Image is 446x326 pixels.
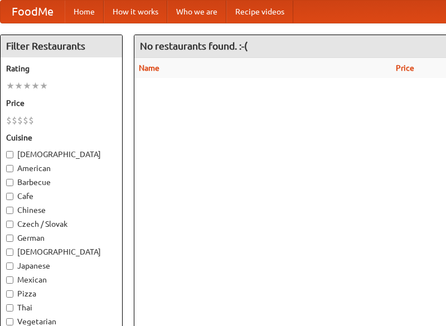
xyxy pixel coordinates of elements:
label: German [6,232,117,244]
label: Pizza [6,288,117,299]
label: Cafe [6,191,117,202]
input: Thai [6,304,13,312]
label: [DEMOGRAPHIC_DATA] [6,149,117,160]
label: [DEMOGRAPHIC_DATA] [6,246,117,257]
li: $ [12,114,17,126]
li: $ [6,114,12,126]
a: Who we are [167,1,226,23]
li: ★ [40,80,48,92]
ng-pluralize: No restaurants found. :-( [140,41,248,51]
label: Mexican [6,274,117,285]
h5: Price [6,98,117,109]
a: Home [65,1,104,23]
li: $ [23,114,28,126]
label: Japanese [6,260,117,271]
li: $ [17,114,23,126]
label: Thai [6,302,117,313]
li: ★ [6,80,14,92]
input: Vegetarian [6,318,13,325]
h5: Cuisine [6,132,117,143]
a: Name [139,64,159,72]
h5: Rating [6,63,117,74]
li: ★ [31,80,40,92]
a: FoodMe [1,1,65,23]
h4: Filter Restaurants [1,35,122,57]
label: Czech / Slovak [6,218,117,230]
input: Czech / Slovak [6,221,13,228]
a: Price [396,64,414,72]
input: Japanese [6,262,13,270]
input: Chinese [6,207,13,214]
label: Chinese [6,205,117,216]
label: American [6,163,117,174]
a: Recipe videos [226,1,293,23]
input: Mexican [6,276,13,284]
input: German [6,235,13,242]
a: How it works [104,1,167,23]
li: $ [28,114,34,126]
input: Pizza [6,290,13,298]
input: American [6,165,13,172]
input: Barbecue [6,179,13,186]
li: ★ [14,80,23,92]
input: Cafe [6,193,13,200]
label: Barbecue [6,177,117,188]
input: [DEMOGRAPHIC_DATA] [6,249,13,256]
li: ★ [23,80,31,92]
input: [DEMOGRAPHIC_DATA] [6,151,13,158]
